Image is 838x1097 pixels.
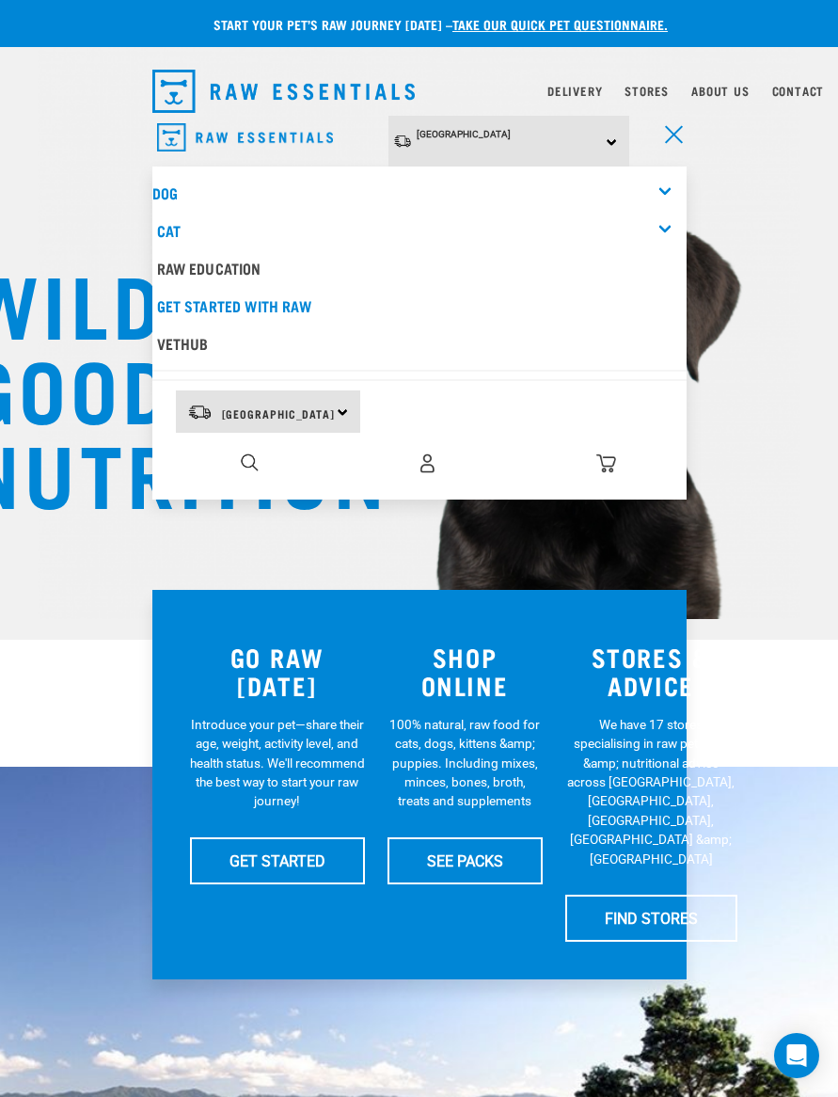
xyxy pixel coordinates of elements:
[187,404,213,421] img: van-moving.png
[691,87,749,94] a: About Us
[772,87,825,94] a: Contact
[653,115,687,149] a: menu
[387,715,543,811] p: 100% natural, raw food for cats, dogs, kittens &amp; puppies. Including mixes, minces, bones, bro...
[190,837,365,884] a: GET STARTED
[157,123,333,152] img: Raw Essentials Logo
[565,895,737,942] a: FIND STORES
[190,715,365,811] p: Introduce your pet—share their age, weight, activity level, and health status. We'll recommend th...
[417,129,511,139] span: [GEOGRAPHIC_DATA]
[152,188,178,197] a: Dog
[152,249,687,287] a: Raw Education
[547,87,602,94] a: Delivery
[152,70,416,113] img: Raw Essentials Logo
[596,453,616,473] img: home-icon@2x.png
[157,226,181,234] a: Cat
[387,837,543,884] a: SEE PACKS
[565,715,737,868] p: We have 17 stores specialising in raw pet food &amp; nutritional advice across [GEOGRAPHIC_DATA],...
[190,643,365,700] h3: GO RAW [DATE]
[565,643,737,700] h3: STORES & ADVICE
[393,134,412,149] img: van-moving.png
[418,453,437,473] img: user.png
[152,325,687,362] a: Vethub
[625,87,669,94] a: Stores
[387,643,543,700] h3: SHOP ONLINE
[137,62,702,120] nav: dropdown navigation
[152,287,687,325] a: Get started with Raw
[452,21,668,27] a: take our quick pet questionnaire.
[222,410,336,417] span: [GEOGRAPHIC_DATA]
[241,453,259,471] img: home-icon-1@2x.png
[774,1033,819,1078] div: Open Intercom Messenger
